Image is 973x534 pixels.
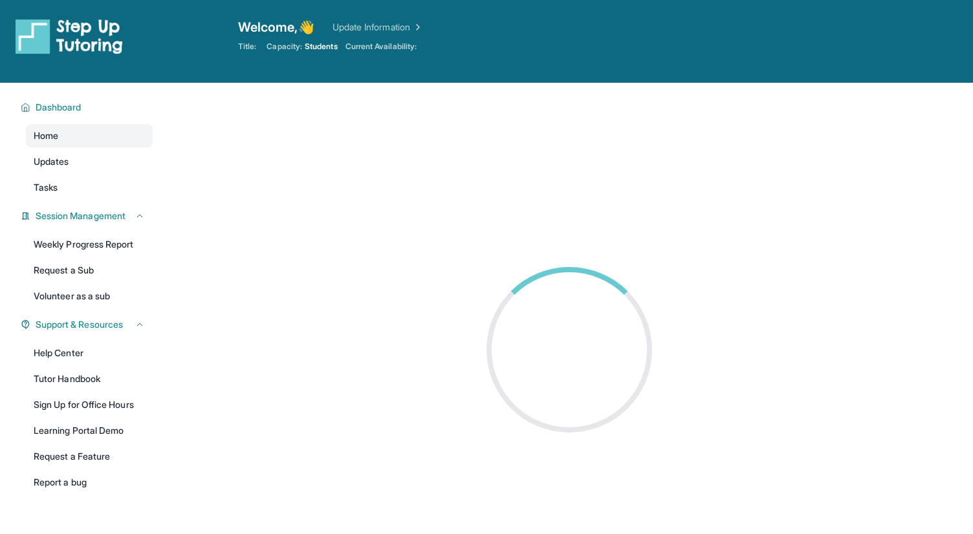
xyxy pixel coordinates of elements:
[30,318,145,331] button: Support & Resources
[26,445,153,468] a: Request a Feature
[26,233,153,256] a: Weekly Progress Report
[26,341,153,365] a: Help Center
[410,21,423,34] img: Chevron Right
[333,21,423,34] a: Update Information
[34,129,58,142] span: Home
[34,155,69,168] span: Updates
[30,209,145,222] button: Session Management
[238,18,314,36] span: Welcome, 👋
[26,284,153,308] a: Volunteer as a sub
[16,18,123,54] img: logo
[26,259,153,282] a: Request a Sub
[26,176,153,199] a: Tasks
[36,209,126,222] span: Session Management
[26,150,153,173] a: Updates
[26,393,153,416] a: Sign Up for Office Hours
[26,367,153,390] a: Tutor Handbook
[345,41,417,52] span: Current Availability:
[305,41,338,52] span: Students
[36,318,123,331] span: Support & Resources
[34,181,58,194] span: Tasks
[26,419,153,442] a: Learning Portal Demo
[36,101,82,114] span: Dashboard
[26,471,153,494] a: Report a bug
[26,124,153,147] a: Home
[238,41,256,52] span: Title:
[30,101,145,114] button: Dashboard
[267,41,302,52] span: Capacity:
